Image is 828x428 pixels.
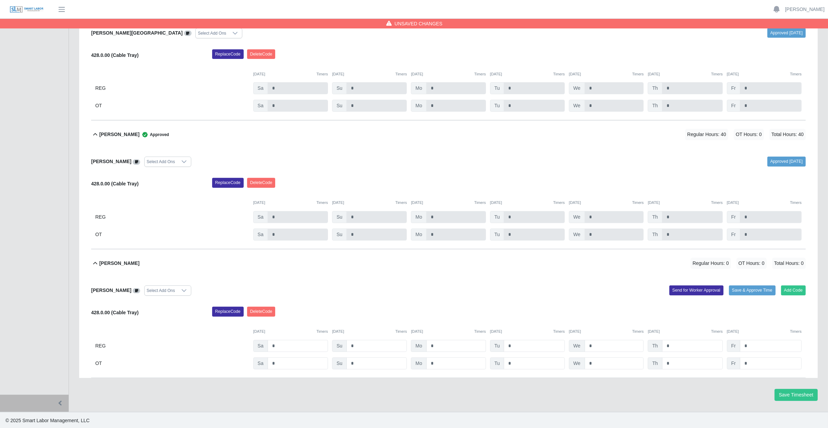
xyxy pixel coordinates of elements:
[569,357,585,369] span: We
[490,340,504,352] span: Tu
[648,211,662,223] span: Th
[253,329,328,334] div: [DATE]
[91,121,806,148] button: [PERSON_NAME] Approved Regular Hours: 40 OT Hours: 0 Total Hours: 40
[648,329,722,334] div: [DATE]
[569,340,585,352] span: We
[411,229,426,241] span: Mo
[569,71,644,77] div: [DATE]
[332,340,347,352] span: Su
[253,211,268,223] span: Sa
[648,82,662,94] span: Th
[411,71,486,77] div: [DATE]
[316,71,328,77] button: Timers
[395,71,407,77] button: Timers
[727,100,740,112] span: Fr
[648,357,662,369] span: Th
[769,129,806,140] span: Total Hours: 40
[727,229,740,241] span: Fr
[196,28,228,38] div: Select Add Ons
[5,418,89,423] span: © 2025 Smart Labor Management, LLC
[669,285,723,295] button: Send for Worker Approval
[212,49,244,59] button: ReplaceCode
[553,71,565,77] button: Timers
[411,329,486,334] div: [DATE]
[648,71,722,77] div: [DATE]
[474,329,486,334] button: Timers
[332,357,347,369] span: Su
[727,357,740,369] span: Fr
[253,357,268,369] span: Sa
[553,200,565,206] button: Timers
[648,100,662,112] span: Th
[99,131,139,138] b: [PERSON_NAME]
[490,100,504,112] span: Tu
[490,229,504,241] span: Tu
[790,200,802,206] button: Timers
[632,200,644,206] button: Timers
[490,357,504,369] span: Tu
[711,329,723,334] button: Timers
[184,30,192,36] a: View/Edit Notes
[253,100,268,112] span: Sa
[729,285,776,295] button: Save & Approve Time
[474,71,486,77] button: Timers
[212,307,244,316] button: ReplaceCode
[490,329,565,334] div: [DATE]
[332,82,347,94] span: Su
[95,211,249,223] div: REG
[474,200,486,206] button: Timers
[569,100,585,112] span: We
[569,82,585,94] span: We
[95,340,249,352] div: REG
[785,6,825,13] a: [PERSON_NAME]
[133,288,140,293] a: View/Edit Notes
[727,211,740,223] span: Fr
[91,159,131,164] b: [PERSON_NAME]
[395,329,407,334] button: Timers
[91,288,131,293] b: [PERSON_NAME]
[553,329,565,334] button: Timers
[332,211,347,223] span: Su
[394,20,442,27] span: Unsaved Changes
[411,200,486,206] div: [DATE]
[736,258,767,269] span: OT Hours: 0
[95,357,249,369] div: OT
[648,200,722,206] div: [DATE]
[247,49,276,59] button: DeleteCode
[91,181,139,186] b: 428.0.00 (Cable Tray)
[767,28,806,38] a: Approved [DATE]
[727,82,740,94] span: Fr
[145,157,177,167] div: Select Add Ons
[727,329,802,334] div: [DATE]
[395,200,407,206] button: Timers
[648,340,662,352] span: Th
[411,211,426,223] span: Mo
[711,71,723,77] button: Timers
[711,200,723,206] button: Timers
[91,310,139,315] b: 428.0.00 (Cable Tray)
[632,329,644,334] button: Timers
[253,340,268,352] span: Sa
[411,82,426,94] span: Mo
[691,258,731,269] span: Regular Hours: 0
[332,100,347,112] span: Su
[139,131,169,138] span: Approved
[253,82,268,94] span: Sa
[247,307,276,316] button: DeleteCode
[91,249,806,277] button: [PERSON_NAME] Regular Hours: 0 OT Hours: 0 Total Hours: 0
[632,71,644,77] button: Timers
[727,340,740,352] span: Fr
[569,229,585,241] span: We
[411,340,426,352] span: Mo
[95,100,249,112] div: OT
[91,52,139,58] b: 428.0.00 (Cable Tray)
[781,285,806,295] button: Add Code
[145,286,177,295] div: Select Add Ons
[316,200,328,206] button: Timers
[253,200,328,206] div: [DATE]
[332,229,347,241] span: Su
[648,229,662,241] span: Th
[316,329,328,334] button: Timers
[253,71,328,77] div: [DATE]
[99,260,139,267] b: [PERSON_NAME]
